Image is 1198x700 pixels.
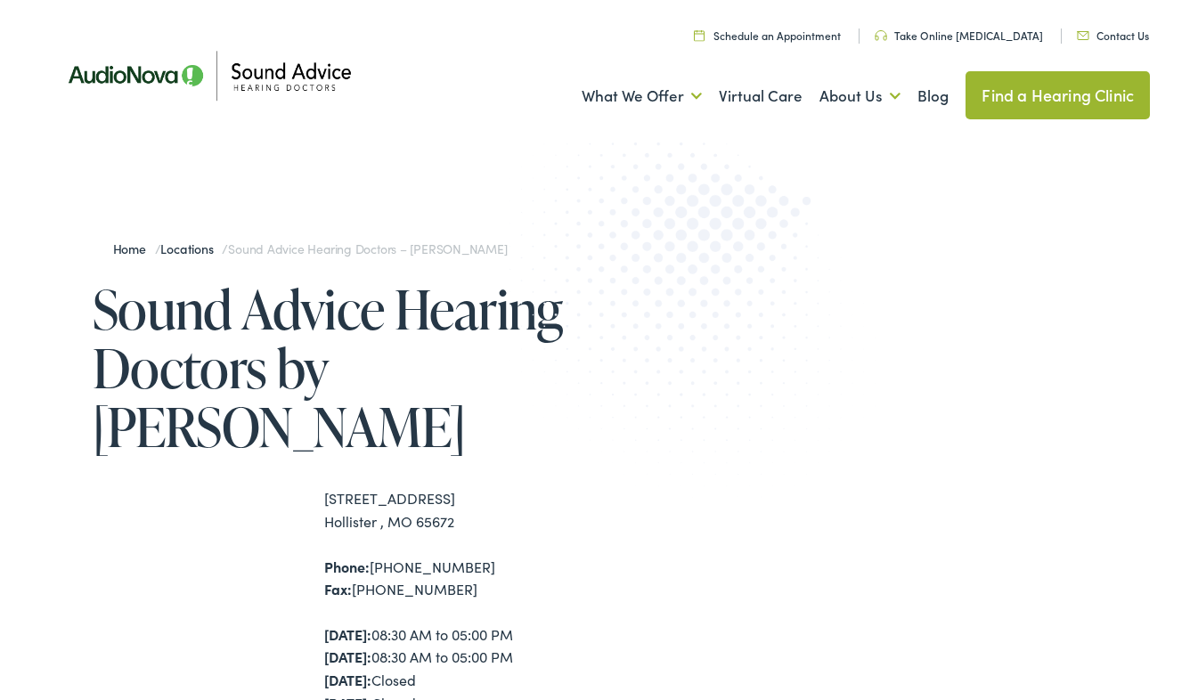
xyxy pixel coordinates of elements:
div: [STREET_ADDRESS] Hollister , MO 65672 [324,487,599,533]
img: Icon representing mail communication in a unique green color, indicative of contact or communicat... [1077,31,1089,40]
span: Sound Advice Hearing Doctors – [PERSON_NAME] [228,240,507,257]
div: [PHONE_NUMBER] [PHONE_NUMBER] [324,556,599,601]
a: Take Online [MEDICAL_DATA] [875,28,1043,43]
strong: [DATE]: [324,624,371,644]
a: Find a Hearing Clinic [966,71,1150,119]
span: / / [113,240,508,257]
a: Schedule an Appointment [694,28,841,43]
strong: [DATE]: [324,670,371,689]
a: Contact Us [1077,28,1149,43]
img: Headphone icon in a unique green color, suggesting audio-related services or features. [875,30,887,41]
a: Locations [160,240,222,257]
a: About Us [819,63,901,129]
h1: Sound Advice Hearing Doctors by [PERSON_NAME] [93,280,599,456]
img: Calendar icon in a unique green color, symbolizing scheduling or date-related features. [694,29,705,41]
strong: Phone: [324,557,370,576]
a: Virtual Care [719,63,803,129]
strong: [DATE]: [324,647,371,666]
a: What We Offer [582,63,702,129]
strong: Fax: [324,579,352,598]
a: Blog [917,63,949,129]
a: Home [113,240,155,257]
